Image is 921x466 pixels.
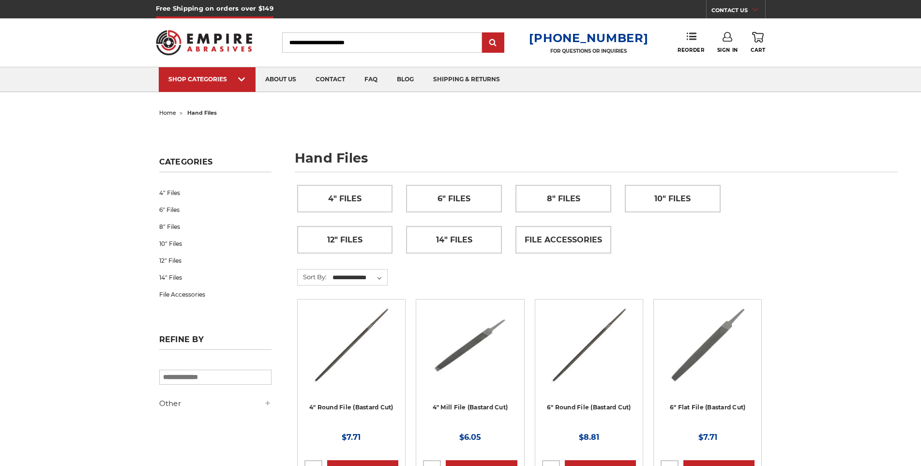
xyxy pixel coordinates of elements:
a: 14" Files [159,269,272,286]
span: 8" Files [547,191,580,207]
h5: Categories [159,157,272,172]
h5: Refine by [159,335,272,350]
a: 6" Flat Bastard File [661,306,755,400]
a: home [159,109,176,116]
img: Empire Abrasives [156,24,253,61]
a: 10" Files [159,235,272,252]
span: 4" Files [328,191,362,207]
div: SHOP CATEGORIES [168,75,246,83]
a: 6" Round File (Bastard Cut) [547,404,631,411]
span: Reorder [678,47,704,53]
span: Sign In [717,47,738,53]
a: 8" Files [516,185,611,212]
span: hand files [187,109,217,116]
a: 4" Round File (Bastard Cut) [309,404,393,411]
a: 6" Files [159,201,272,218]
span: $7.71 [342,433,361,442]
a: 12" Files [298,226,393,253]
a: File Accessories [159,286,272,303]
a: 12" Files [159,252,272,269]
a: 14" Files [407,226,501,253]
a: 6" Flat File (Bastard Cut) [670,404,746,411]
a: 4" Mill File Bastard Cut [423,306,517,400]
a: 6" Files [407,185,501,212]
a: blog [387,67,423,92]
a: 4" Mill File (Bastard Cut) [433,404,508,411]
span: 6" Files [438,191,470,207]
select: Sort By: [331,271,387,285]
span: $7.71 [698,433,717,442]
input: Submit [483,33,503,53]
a: 4" Files [159,184,272,201]
span: $6.05 [459,433,481,442]
span: 14" Files [436,232,472,248]
h5: Other [159,398,272,409]
span: Cart [751,47,765,53]
span: File Accessories [525,232,602,248]
a: 10" Files [625,185,720,212]
span: 12" Files [327,232,362,248]
img: 6" Flat Bastard File [668,306,747,384]
img: 4" Mill File Bastard Cut [431,306,509,384]
a: [PHONE_NUMBER] [529,31,648,45]
a: 4" Files [298,185,393,212]
a: File Accessories [516,226,611,253]
a: shipping & returns [423,67,510,92]
a: CONTACT US [711,5,765,18]
span: $8.81 [579,433,599,442]
h1: hand files [295,151,898,172]
a: Reorder [678,32,704,53]
a: about us [256,67,306,92]
p: FOR QUESTIONS OR INQUIRIES [529,48,648,54]
a: 6 Inch Round File Bastard Cut, Double Cut [542,306,636,400]
img: 6 Inch Round File Bastard Cut, Double Cut [550,306,628,384]
img: 4 Inch Round File Bastard Cut, Double Cut [312,306,391,384]
a: 8" Files [159,218,272,235]
span: 10" Files [654,191,691,207]
label: Sort By: [298,270,327,284]
a: contact [306,67,355,92]
a: 4 Inch Round File Bastard Cut, Double Cut [304,306,398,400]
a: Cart [751,32,765,53]
a: faq [355,67,387,92]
